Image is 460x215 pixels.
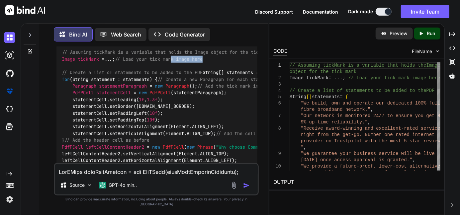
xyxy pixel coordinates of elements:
[273,88,281,94] div: 4
[301,113,440,118] span: "Our network is monitored 24/7 to ensure you get 9
[87,182,92,188] img: Pick Models
[273,94,281,100] div: 5
[273,81,281,88] div: 3
[139,90,147,96] span: new
[149,110,157,116] span: 10f
[301,170,426,175] span: to leased lines with the same fast upload and
[243,182,250,189] img: icon
[301,119,368,125] span: 9% up-time reliability."
[111,31,141,38] p: Web Search
[197,83,312,89] span: // Add the tick mark image to the paragraph
[273,113,281,119] div: 7
[401,5,449,18] button: Invite Team
[273,62,281,69] div: 1
[273,163,281,170] div: 10
[255,8,293,15] button: Discord Support
[413,157,415,163] span: ,
[301,132,435,137] span: right from the get-go. Number one rated internet
[78,56,99,62] span: tickMark
[273,47,287,55] div: CODE
[301,107,371,112] span: fibre broadband network."
[72,83,96,89] span: Paragraph
[86,144,144,150] span: leftCellContentHeader2
[273,75,281,81] div: 2
[187,144,195,150] span: new
[301,126,440,131] span: "Receive award-winning and excellent-rated service
[64,137,149,143] span: // Add the header cell as before
[427,30,435,37] p: Run
[62,76,70,82] span: for
[4,68,15,79] img: githubDark
[301,145,304,150] span: "
[149,83,152,89] span: =
[290,88,426,93] span: // Create a list of statements to be added to the
[301,157,413,163] span: [DATE] once access approval is granted."
[306,94,309,100] span: [
[155,83,163,89] span: new
[390,30,408,37] p: Preview
[157,76,274,82] span: // Create a new Paragraph for each statement
[165,31,205,38] p: Code Generator
[290,69,357,74] span: object for the tick mark
[329,75,331,81] span: =
[435,48,440,54] img: chevron down
[368,119,370,125] span: ,
[334,75,345,81] span: ...;
[301,151,435,156] span: "We guarantee your business service will be live
[216,144,293,150] span: "Why choose Community Fibre?"
[99,182,106,188] img: GPT-4o mini
[4,194,15,205] img: settings
[290,75,329,81] span: Image tickMark
[303,8,338,15] button: Documentation
[102,56,104,62] span: =
[197,144,213,150] span: Phrase
[348,75,440,81] span: // Load your tick mark image here
[69,182,85,188] p: Source
[62,56,75,62] span: Image
[4,50,15,61] img: darkAi-studio
[147,117,155,123] span: 10f
[216,130,304,136] span: // Add the cell to the left table
[340,94,342,100] span: =
[345,94,348,100] span: {
[163,144,184,150] span: PdfPCell
[426,88,435,93] span: PDF
[72,90,94,96] span: PdfPCell
[301,101,440,106] span: "We build, own and operate our dedicated 100% full
[147,144,149,150] span: =
[152,144,160,150] span: new
[290,63,426,68] span: // Assuming tickMark is a variable that holds the
[165,83,189,89] span: Paragraph
[96,90,131,96] span: statementCell
[309,94,312,100] span: ]
[426,63,440,68] span: Image
[69,31,87,38] p: Bind AI
[4,32,15,43] img: darkChat
[134,90,136,96] span: =
[230,181,238,189] img: attachment
[304,145,306,150] span: ,
[4,104,15,115] img: cloudideIcon
[348,8,373,15] span: Dark mode
[149,90,171,96] span: PdfPCell
[412,48,432,55] span: FileName
[312,94,340,100] span: statements
[301,164,440,169] span: "We provide a future-proof, lower-cost alternative
[115,56,203,62] span: // Load your tick mark image here
[273,125,281,132] div: 8
[62,49,275,55] span: // Assuming tickMark is a variable that holds the Image object for the tick mark
[273,100,281,107] div: 6
[147,97,157,103] span: 1.3f
[273,151,281,157] div: 9
[4,86,15,97] img: premium
[255,9,293,15] span: Discord Support
[62,70,203,76] span: // Create a list of statements to be added to the PDF
[5,5,45,15] img: Bind AI
[269,175,444,190] h2: OUTPUT
[381,31,387,36] img: preview
[301,138,440,144] span: provider on Trustpilot with the most 5-star review
[54,197,259,207] p: Bind can provide inaccurate information, including about people. Always double-check its answers....
[371,107,373,112] span: ,
[139,97,144,103] span: 1f
[303,9,338,15] span: Documentation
